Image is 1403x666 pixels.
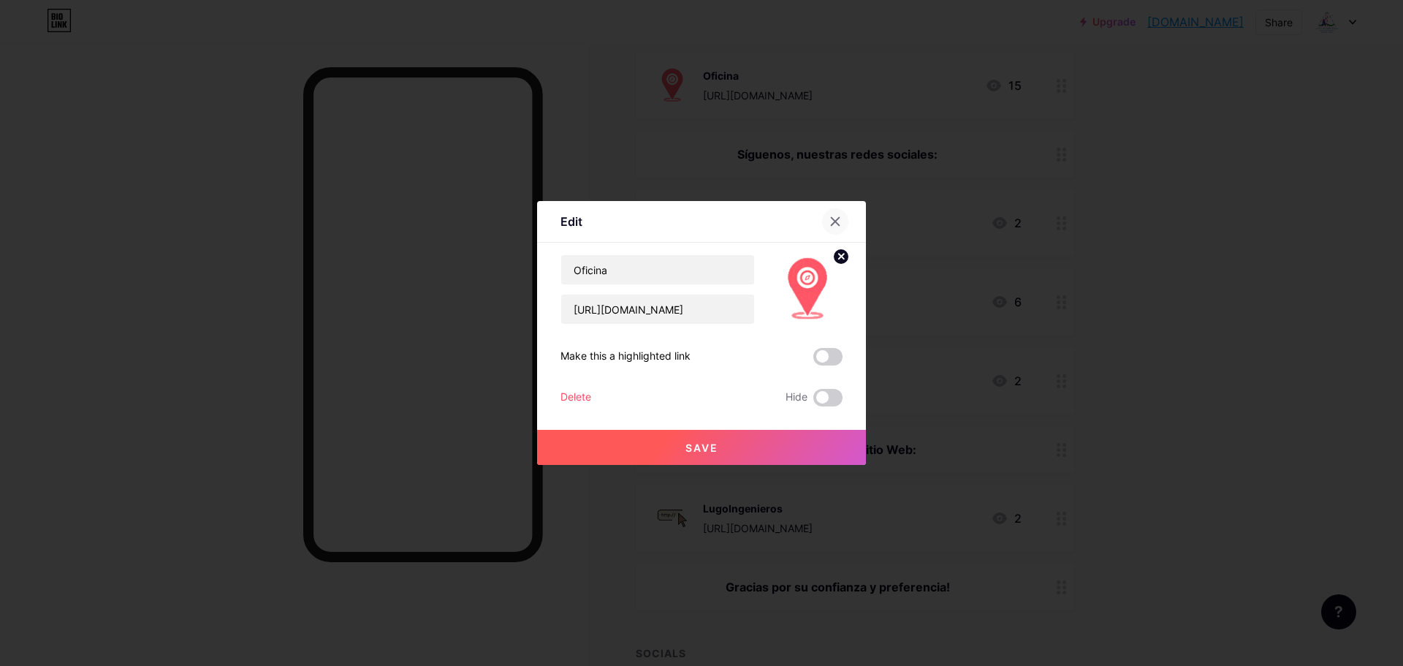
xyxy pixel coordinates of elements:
div: Make this a highlighted link [560,348,691,366]
div: Edit [560,213,582,230]
img: link_thumbnail [772,254,843,325]
button: Save [537,430,866,465]
span: Save [685,442,718,454]
input: URL [561,295,754,324]
input: Title [561,255,754,284]
div: Delete [560,389,591,406]
span: Hide [786,389,807,406]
